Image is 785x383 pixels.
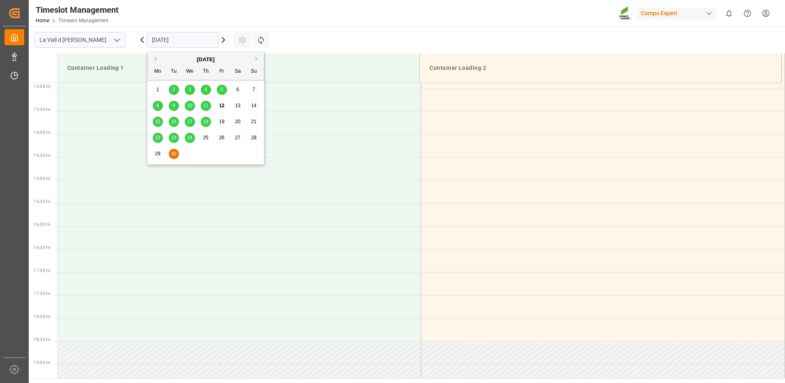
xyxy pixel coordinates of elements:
[151,56,156,61] button: Previous Month
[169,101,179,111] div: Choose Tuesday, September 9th, 2025
[251,119,256,125] span: 21
[155,119,160,125] span: 15
[187,135,192,141] span: 24
[34,84,50,89] span: 13:00 Hr
[219,135,224,141] span: 26
[36,18,49,23] a: Home
[34,130,50,135] span: 14:00 Hr
[171,119,176,125] span: 16
[171,135,176,141] span: 23
[185,85,195,95] div: Choose Wednesday, September 3rd, 2025
[217,101,227,111] div: Choose Friday, September 12th, 2025
[235,103,240,108] span: 13
[34,176,50,181] span: 15:00 Hr
[249,117,259,127] div: Choose Sunday, September 21st, 2025
[249,67,259,77] div: Su
[720,4,738,23] button: show 0 new notifications
[150,82,262,162] div: month 2025-09
[171,151,176,157] span: 30
[235,135,240,141] span: 27
[236,87,239,92] span: 6
[201,101,211,111] div: Choose Thursday, September 11th, 2025
[251,135,256,141] span: 28
[255,56,260,61] button: Next Month
[185,117,195,127] div: Choose Wednesday, September 17th, 2025
[169,149,179,159] div: Choose Tuesday, September 30th, 2025
[217,117,227,127] div: Choose Friday, September 19th, 2025
[34,337,50,342] span: 18:30 Hr
[201,133,211,143] div: Choose Thursday, September 25th, 2025
[619,6,632,21] img: Screenshot%202023-09-29%20at%2010.02.21.png_1712312052.png
[738,4,757,23] button: Help Center
[233,101,243,111] div: Choose Saturday, September 13th, 2025
[153,117,163,127] div: Choose Monday, September 15th, 2025
[34,32,126,48] input: Type to search/select
[155,135,160,141] span: 22
[34,291,50,296] span: 17:30 Hr
[251,103,256,108] span: 14
[185,101,195,111] div: Choose Wednesday, September 10th, 2025
[233,117,243,127] div: Choose Saturday, September 20th, 2025
[426,60,775,76] div: Container Loading 2
[217,133,227,143] div: Choose Friday, September 26th, 2025
[219,119,224,125] span: 19
[219,103,224,108] span: 12
[155,151,160,157] span: 29
[169,117,179,127] div: Choose Tuesday, September 16th, 2025
[233,67,243,77] div: Sa
[249,85,259,95] div: Choose Sunday, September 7th, 2025
[169,133,179,143] div: Choose Tuesday, September 23rd, 2025
[34,153,50,158] span: 14:30 Hr
[169,67,179,77] div: Tu
[34,360,50,365] span: 19:00 Hr
[34,314,50,319] span: 18:00 Hr
[252,87,255,92] span: 7
[233,133,243,143] div: Choose Saturday, September 27th, 2025
[110,34,123,46] button: open menu
[638,5,720,21] button: Compo Expert
[34,199,50,204] span: 15:30 Hr
[153,85,163,95] div: Choose Monday, September 1st, 2025
[64,60,413,76] div: Container Loading 1
[36,4,119,16] div: Timeslot Management
[147,32,218,48] input: DD.MM.YYYY
[203,119,208,125] span: 18
[34,245,50,250] span: 16:30 Hr
[172,103,175,108] span: 9
[203,103,208,108] span: 11
[201,117,211,127] div: Choose Thursday, September 18th, 2025
[217,85,227,95] div: Choose Friday, September 5th, 2025
[235,119,240,125] span: 20
[153,133,163,143] div: Choose Monday, September 22nd, 2025
[153,149,163,159] div: Choose Monday, September 29th, 2025
[187,103,192,108] span: 10
[203,135,208,141] span: 25
[249,101,259,111] div: Choose Sunday, September 14th, 2025
[34,268,50,273] span: 17:00 Hr
[201,85,211,95] div: Choose Thursday, September 4th, 2025
[169,85,179,95] div: Choose Tuesday, September 2nd, 2025
[188,87,191,92] span: 3
[204,87,207,92] span: 4
[187,119,192,125] span: 17
[147,55,264,64] div: [DATE]
[153,67,163,77] div: Mo
[34,222,50,227] span: 16:00 Hr
[638,7,716,19] div: Compo Expert
[220,87,223,92] span: 5
[156,103,159,108] span: 8
[217,67,227,77] div: Fr
[201,67,211,77] div: Th
[185,133,195,143] div: Choose Wednesday, September 24th, 2025
[34,107,50,112] span: 13:30 Hr
[172,87,175,92] span: 2
[153,101,163,111] div: Choose Monday, September 8th, 2025
[233,85,243,95] div: Choose Saturday, September 6th, 2025
[185,67,195,77] div: We
[249,133,259,143] div: Choose Sunday, September 28th, 2025
[156,87,159,92] span: 1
